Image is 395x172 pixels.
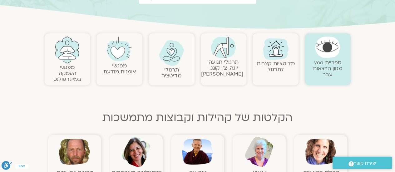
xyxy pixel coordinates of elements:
a: מפגשיאומנות מודעת [103,62,136,75]
a: מדיטציות קצרות לתרגול [257,60,295,73]
a: יצירת קשר [333,157,392,169]
span: יצירת קשר [354,159,376,168]
a: תרגולימדיטציה [161,66,181,79]
a: מפגשיהעמקה במיינדפולנס [53,64,81,83]
a: ספריית vodמגוון הרצאות עבר [313,59,342,78]
h2: הקלטות של קהילות וקבוצות מתמשכות [45,111,351,124]
a: תרגולי תנועהיוגה, צ׳י קונג, [PERSON_NAME] [201,58,243,77]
